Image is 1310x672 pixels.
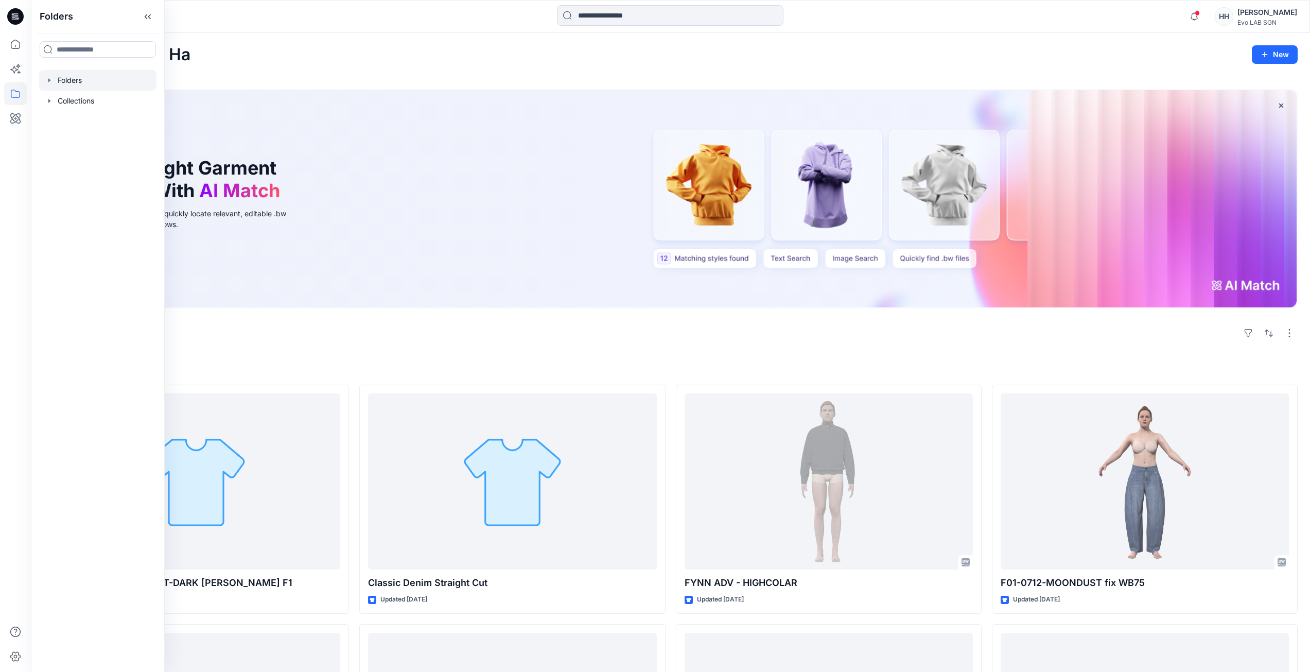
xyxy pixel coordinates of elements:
a: F01-0712-MOONDUST fix WB75 [1001,393,1289,570]
p: Updated [DATE] [380,594,427,605]
div: Use text or image search to quickly locate relevant, editable .bw files for faster design workflows. [69,208,301,230]
a: M07-0025-DUNE JACKET-DARK LODEN F1 [52,393,340,570]
p: F01-0712-MOONDUST fix WB75 [1001,576,1289,590]
a: Classic Denim Straight Cut [368,393,656,570]
h4: Styles [43,362,1298,374]
p: Updated [DATE] [1013,594,1060,605]
p: Classic Denim Straight Cut [368,576,656,590]
button: New [1252,45,1298,64]
div: Evo LAB SGN [1237,19,1297,26]
span: AI Match [199,179,280,202]
div: [PERSON_NAME] [1237,6,1297,19]
div: HH [1215,7,1233,26]
p: FYNN ADV - HIGHCOLAR [685,576,973,590]
a: FYNN ADV - HIGHCOLAR [685,393,973,570]
p: Updated [DATE] [697,594,744,605]
p: M07-0025-DUNE JACKET-DARK [PERSON_NAME] F1 [52,576,340,590]
h1: Find the Right Garment Instantly With [69,157,285,201]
